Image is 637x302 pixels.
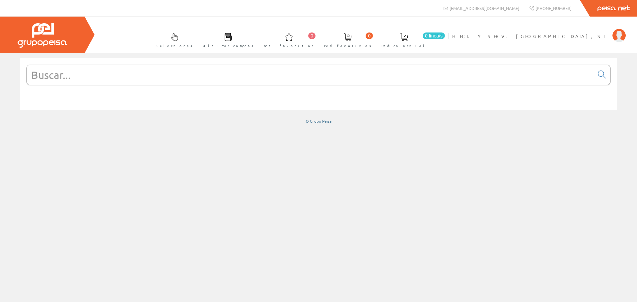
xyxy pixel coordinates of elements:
[423,32,445,39] span: 0 línea/s
[264,42,314,49] span: Art. favoritos
[452,28,626,34] a: ELECT. Y SERV. [GEOGRAPHIC_DATA], SL
[20,118,617,124] div: © Grupo Peisa
[450,5,519,11] span: [EMAIL_ADDRESS][DOMAIN_NAME]
[308,32,316,39] span: 0
[157,42,192,49] span: Selectores
[324,42,371,49] span: Ped. favoritos
[452,33,609,39] span: ELECT. Y SERV. [GEOGRAPHIC_DATA], SL
[203,42,253,49] span: Últimas compras
[366,32,373,39] span: 0
[196,28,257,52] a: Últimas compras
[535,5,572,11] span: [PHONE_NUMBER]
[27,65,594,85] input: Buscar...
[375,28,447,52] a: 0 línea/s Pedido actual
[150,28,196,52] a: Selectores
[18,23,67,48] img: Grupo Peisa
[382,42,427,49] span: Pedido actual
